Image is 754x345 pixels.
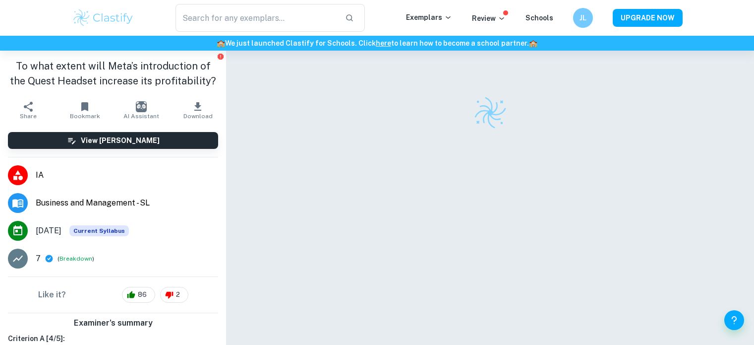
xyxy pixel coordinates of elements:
button: View [PERSON_NAME] [8,132,218,149]
h6: Examiner's summary [4,317,222,329]
span: 2 [171,290,185,300]
span: [DATE] [36,225,61,237]
a: here [376,39,391,47]
span: IA [36,169,218,181]
button: Help and Feedback [724,310,744,330]
span: 86 [132,290,152,300]
div: This exemplar is based on the current syllabus. Feel free to refer to it for inspiration/ideas wh... [69,225,129,236]
button: Report issue [217,53,224,60]
h6: JL [577,12,588,23]
div: 86 [122,287,155,303]
button: Bookmark [57,96,113,124]
p: 7 [36,253,41,265]
input: Search for any exemplars... [175,4,338,32]
span: Current Syllabus [69,225,129,236]
a: Schools [525,14,553,22]
h6: Like it? [38,289,66,301]
p: Exemplars [406,12,452,23]
img: Clastify logo [72,8,135,28]
h6: Criterion A [ 4 / 5 ]: [8,333,218,344]
span: Business and Management - SL [36,197,218,209]
span: 🏫 [217,39,225,47]
span: Bookmark [70,113,100,120]
span: Share [20,113,37,120]
button: JL [573,8,593,28]
span: Download [183,113,213,120]
button: AI Assistant [113,96,170,124]
button: Download [170,96,226,124]
span: AI Assistant [123,113,159,120]
button: Breakdown [59,254,92,263]
h6: View [PERSON_NAME] [81,135,160,146]
button: UPGRADE NOW [613,9,683,27]
img: AI Assistant [136,101,147,112]
span: 🏫 [529,39,537,47]
span: ( ) [58,254,94,264]
p: Review [472,13,506,24]
h6: We just launched Clastify for Schools. Click to learn how to become a school partner. [2,38,752,49]
img: Clastify logo [473,95,508,130]
div: 2 [160,287,188,303]
h1: To what extent will Meta’s introduction of the Quest Headset increase its profitability? [8,59,218,88]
